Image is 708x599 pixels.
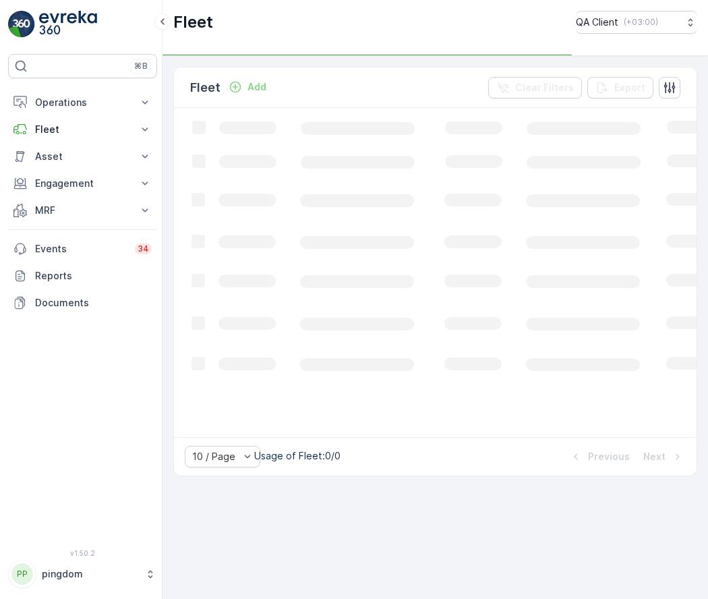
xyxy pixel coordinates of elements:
[8,235,157,262] a: Events34
[35,123,130,136] p: Fleet
[254,449,341,463] p: Usage of Fleet : 0/0
[8,560,157,588] button: PPpingdom
[223,79,272,95] button: Add
[39,11,97,38] img: logo_light-DOdMpM7g.png
[642,449,686,465] button: Next
[488,77,582,98] button: Clear Filters
[8,11,35,38] img: logo
[11,563,33,585] div: PP
[515,81,574,94] p: Clear Filters
[614,81,645,94] p: Export
[35,204,130,217] p: MRF
[8,116,157,143] button: Fleet
[8,262,157,289] a: Reports
[35,296,152,310] p: Documents
[576,16,618,29] p: QA Client
[8,289,157,316] a: Documents
[134,61,148,72] p: ⌘B
[8,170,157,197] button: Engagement
[35,96,130,109] p: Operations
[8,549,157,557] span: v 1.50.2
[42,567,138,581] p: pingdom
[138,244,149,254] p: 34
[8,89,157,116] button: Operations
[8,197,157,224] button: MRF
[247,80,266,94] p: Add
[190,78,220,97] p: Fleet
[8,143,157,170] button: Asset
[588,450,630,463] p: Previous
[35,177,130,190] p: Engagement
[576,11,697,34] button: QA Client(+03:00)
[587,77,653,98] button: Export
[568,449,631,465] button: Previous
[35,269,152,283] p: Reports
[35,242,127,256] p: Events
[624,17,658,28] p: ( +03:00 )
[173,11,213,33] p: Fleet
[643,450,666,463] p: Next
[35,150,130,163] p: Asset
